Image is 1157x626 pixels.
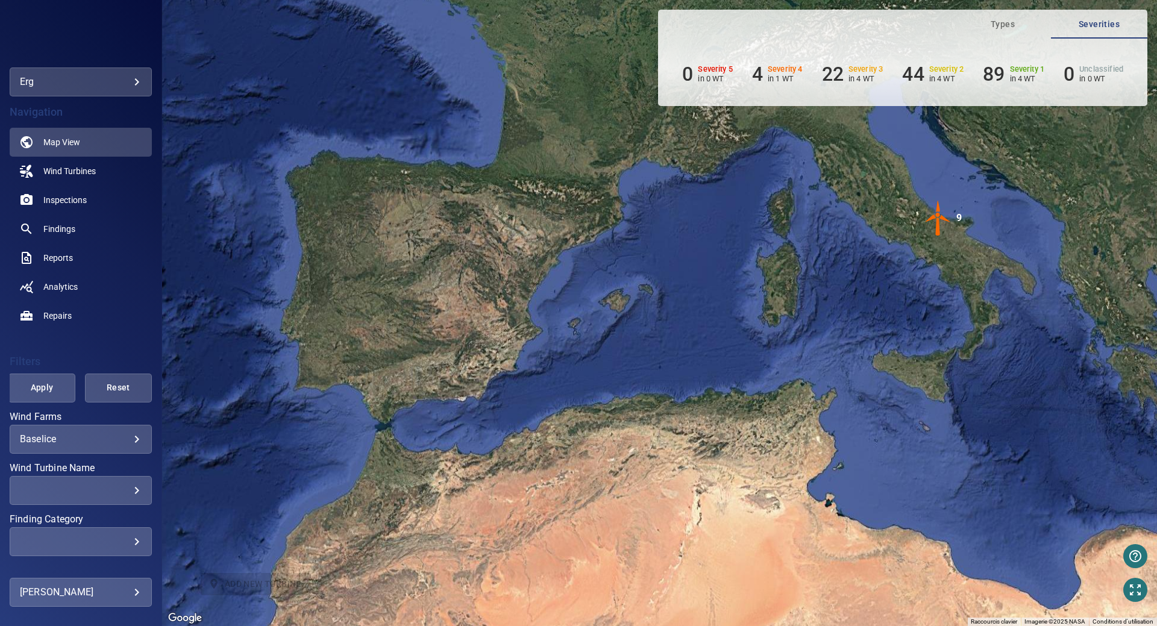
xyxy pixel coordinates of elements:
[1024,618,1085,625] span: Imagerie ©2025 NASA
[43,281,78,293] span: Analytics
[10,476,152,505] div: Wind Turbine Name
[902,63,924,86] h6: 44
[10,301,152,330] a: repairs noActive
[682,63,693,86] h6: 0
[822,63,883,86] li: Severity 3
[10,243,152,272] a: reports noActive
[698,65,733,74] h6: Severity 5
[20,583,142,602] div: [PERSON_NAME]
[85,374,152,402] button: Reset
[20,72,142,92] div: erg
[100,380,137,395] span: Reset
[1064,63,1123,86] li: Severity Unclassified
[10,463,152,473] label: Wind Turbine Name
[1079,65,1123,74] h6: Unclassified
[1093,618,1153,625] a: Conditions d'utilisation (s'ouvre dans un nouvel onglet)
[1064,63,1074,86] h6: 0
[165,610,205,626] img: Google
[920,200,956,236] img: windFarmIconCat4.svg
[60,30,101,42] img: erg-logo
[752,63,763,86] h6: 4
[848,65,883,74] h6: Severity 3
[971,618,1017,626] button: Raccourcis clavier
[983,63,1005,86] h6: 89
[902,63,964,86] li: Severity 2
[43,310,72,322] span: Repairs
[1010,74,1045,83] p: in 4 WT
[10,527,152,556] div: Finding Category
[983,63,1044,86] li: Severity 1
[43,136,80,148] span: Map View
[10,272,152,301] a: analytics noActive
[848,74,883,83] p: in 4 WT
[10,425,152,454] div: Wind Farms
[962,17,1044,32] span: Types
[1010,65,1045,74] h6: Severity 1
[752,63,803,86] li: Severity 4
[43,223,75,235] span: Findings
[43,194,87,206] span: Inspections
[1058,17,1140,32] span: Severities
[698,74,733,83] p: in 0 WT
[10,128,152,157] a: map active
[10,106,152,118] h4: Navigation
[165,610,205,626] a: Ouvrir cette zone dans Google Maps (dans une nouvelle fenêtre)
[929,74,964,83] p: in 4 WT
[10,515,152,524] label: Finding Category
[920,200,956,238] gmp-advanced-marker: 9
[43,165,96,177] span: Wind Turbines
[10,412,152,422] label: Wind Farms
[1079,74,1123,83] p: in 0 WT
[682,63,733,86] li: Severity 5
[956,200,962,236] div: 9
[10,355,152,368] h4: Filters
[10,186,152,214] a: inspections noActive
[768,65,803,74] h6: Severity 4
[8,374,75,402] button: Apply
[10,67,152,96] div: erg
[20,433,142,445] div: Baselice
[768,74,803,83] p: in 1 WT
[929,65,964,74] h6: Severity 2
[822,63,844,86] h6: 22
[10,157,152,186] a: windturbines noActive
[43,252,73,264] span: Reports
[24,380,60,395] span: Apply
[10,214,152,243] a: findings noActive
